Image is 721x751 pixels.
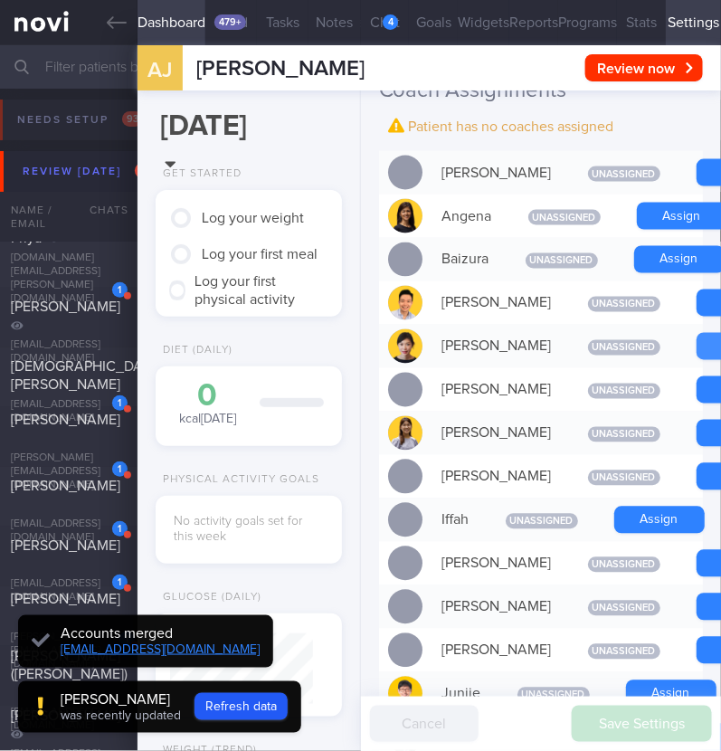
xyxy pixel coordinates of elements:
[588,297,660,312] span: Unassigned
[626,680,716,708] button: Assign
[433,285,561,321] div: [PERSON_NAME]
[517,688,590,703] span: Unassigned
[433,372,561,408] div: [PERSON_NAME]
[11,479,120,493] span: [PERSON_NAME]
[11,708,120,723] span: [PERSON_NAME]
[11,213,66,245] span: Pankhuri Priya
[433,632,561,669] div: [PERSON_NAME]
[614,507,705,534] button: Assign
[112,575,128,590] div: 1
[11,413,120,427] span: [PERSON_NAME]
[61,643,260,656] a: [EMAIL_ADDRESS][DOMAIN_NAME]
[156,591,261,604] div: Glucose (Daily)
[588,557,660,573] span: Unassigned
[127,34,194,104] div: AJ
[433,415,561,452] div: [PERSON_NAME]
[11,252,127,306] div: [DOMAIN_NAME][EMAIL_ADDRESS][PERSON_NAME][DOMAIN_NAME]
[11,592,120,606] span: [PERSON_NAME]
[11,649,128,681] span: [PERSON_NAME] ([PERSON_NAME])
[433,328,561,365] div: [PERSON_NAME]
[174,380,242,412] div: 0
[433,155,561,191] div: [PERSON_NAME]
[174,514,323,546] div: No activity goals set for this week
[433,502,479,538] div: Iffah
[433,676,490,712] div: Junjie
[11,538,120,553] span: [PERSON_NAME]
[196,58,365,80] span: [PERSON_NAME]
[528,210,601,225] span: Unassigned
[588,644,660,660] span: Unassigned
[156,344,232,357] div: Diet (Daily)
[588,471,660,486] span: Unassigned
[112,395,128,411] div: 1
[433,459,561,495] div: [PERSON_NAME]
[526,253,598,269] span: Unassigned
[433,546,561,582] div: [PERSON_NAME]
[433,242,498,278] div: Baizura
[18,159,160,184] div: Review [DATE]
[156,167,242,181] div: Get Started
[506,514,578,529] span: Unassigned
[383,14,398,30] div: 4
[194,693,288,720] button: Refresh data
[61,709,181,722] span: was recently updated
[112,461,128,477] div: 1
[379,113,703,140] div: Patient has no coaches assigned
[11,299,120,314] span: [PERSON_NAME]
[13,108,147,132] div: Needs setup
[65,192,138,228] div: Chats
[11,359,163,392] span: [DEMOGRAPHIC_DATA][PERSON_NAME]
[156,473,319,487] div: Physical Activity Goals
[214,14,246,30] div: 479+
[585,54,703,81] button: Review now
[112,282,128,298] div: 1
[174,380,242,428] div: kcal [DATE]
[588,427,660,442] span: Unassigned
[122,111,143,127] span: 93
[135,163,156,178] span: 42
[379,77,703,104] h2: Coach Assignments
[112,521,128,537] div: 1
[433,589,561,625] div: [PERSON_NAME]
[433,198,501,234] div: Angena
[588,340,660,356] span: Unassigned
[61,690,181,708] div: [PERSON_NAME]
[588,384,660,399] span: Unassigned
[588,166,660,182] span: Unassigned
[61,624,260,642] div: Accounts merged
[588,601,660,616] span: Unassigned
